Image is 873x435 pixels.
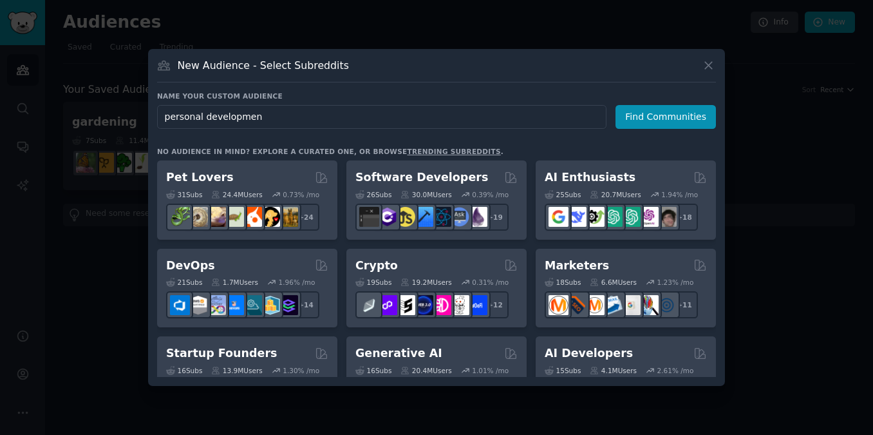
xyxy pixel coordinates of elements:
div: 1.7M Users [211,278,258,287]
div: 2.61 % /mo [657,366,694,375]
img: 0xPolygon [377,295,397,315]
img: dogbreed [278,207,298,227]
div: 4.1M Users [590,366,637,375]
img: defiblockchain [431,295,451,315]
img: DevOpsLinks [224,295,244,315]
img: leopardgeckos [206,207,226,227]
img: ArtificalIntelligence [657,207,677,227]
div: 20.4M Users [400,366,451,375]
h2: Generative AI [355,345,442,362]
div: 19 Sub s [355,278,391,287]
img: OpenAIDev [639,207,659,227]
img: aws_cdk [260,295,280,315]
img: bigseo [567,295,587,315]
div: 20.7M Users [590,190,641,199]
img: DeepSeek [567,207,587,227]
img: herpetology [170,207,190,227]
img: googleads [621,295,641,315]
img: GoogleGeminiAI [549,207,568,227]
div: 25 Sub s [545,190,581,199]
h2: DevOps [166,258,215,274]
div: + 19 [482,204,509,231]
div: 0.39 % /mo [472,190,509,199]
img: AWS_Certified_Experts [188,295,208,315]
div: 0.31 % /mo [472,278,509,287]
img: CryptoNews [449,295,469,315]
h2: Startup Founders [166,345,277,362]
div: 30.0M Users [400,190,451,199]
h2: Marketers [545,258,609,274]
img: turtle [224,207,244,227]
img: csharp [377,207,397,227]
img: content_marketing [549,295,568,315]
div: + 12 [482,291,509,318]
div: + 18 [671,204,698,231]
button: Find Communities [615,105,716,129]
img: ballpython [188,207,208,227]
img: web3 [413,295,433,315]
div: 24.4M Users [211,190,262,199]
img: AskComputerScience [449,207,469,227]
img: AskMarketing [585,295,605,315]
div: 13.9M Users [211,366,262,375]
div: 16 Sub s [166,366,202,375]
img: Emailmarketing [603,295,623,315]
h3: New Audience - Select Subreddits [178,59,349,72]
img: chatgpt_promptDesign [603,207,623,227]
div: + 11 [671,291,698,318]
h2: Pet Lovers [166,169,234,186]
img: defi_ [467,295,487,315]
div: 6.6M Users [590,278,637,287]
img: chatgpt_prompts_ [621,207,641,227]
img: MarketingResearch [639,295,659,315]
div: 1.96 % /mo [279,278,315,287]
img: cockatiel [242,207,262,227]
img: azuredevops [170,295,190,315]
img: ethfinance [359,295,379,315]
h2: AI Enthusiasts [545,169,635,186]
img: OnlineMarketing [657,295,677,315]
div: + 24 [292,204,319,231]
input: Pick a short name, like "Digital Marketers" or "Movie-Goers" [157,105,606,129]
div: 1.23 % /mo [657,278,694,287]
div: 31 Sub s [166,190,202,199]
div: + 14 [292,291,319,318]
img: Docker_DevOps [206,295,226,315]
h2: Software Developers [355,169,488,186]
div: 16 Sub s [355,366,391,375]
h2: AI Developers [545,345,633,362]
div: No audience in mind? Explore a curated one, or browse . [157,147,503,156]
img: ethstaker [395,295,415,315]
h2: Crypto [355,258,398,274]
img: elixir [467,207,487,227]
div: 18 Sub s [545,278,581,287]
div: 0.73 % /mo [283,190,319,199]
img: PetAdvice [260,207,280,227]
div: 15 Sub s [545,366,581,375]
div: 1.30 % /mo [283,366,319,375]
div: 26 Sub s [355,190,391,199]
div: 1.94 % /mo [661,190,698,199]
h3: Name your custom audience [157,92,716,101]
img: software [359,207,379,227]
img: reactnative [431,207,451,227]
img: AItoolsCatalog [585,207,605,227]
div: 21 Sub s [166,278,202,287]
div: 1.01 % /mo [472,366,509,375]
a: trending subreddits [407,148,500,155]
img: PlatformEngineers [278,295,298,315]
img: learnjavascript [395,207,415,227]
div: 19.2M Users [400,278,451,287]
img: platformengineering [242,295,262,315]
img: iOSProgramming [413,207,433,227]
